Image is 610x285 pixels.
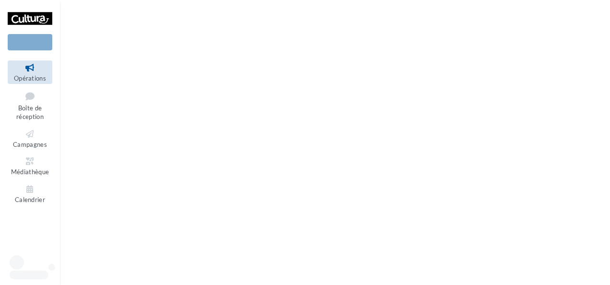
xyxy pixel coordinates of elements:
span: Boîte de réception [16,104,44,121]
span: Calendrier [15,196,45,203]
span: Campagnes [13,141,47,148]
span: Médiathèque [11,168,49,176]
a: Opérations [8,60,52,84]
div: Nouvelle campagne [8,34,52,50]
a: Calendrier [8,182,52,205]
span: Opérations [14,74,46,82]
a: Campagnes [8,127,52,150]
a: Boîte de réception [8,88,52,123]
a: Médiathèque [8,154,52,178]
